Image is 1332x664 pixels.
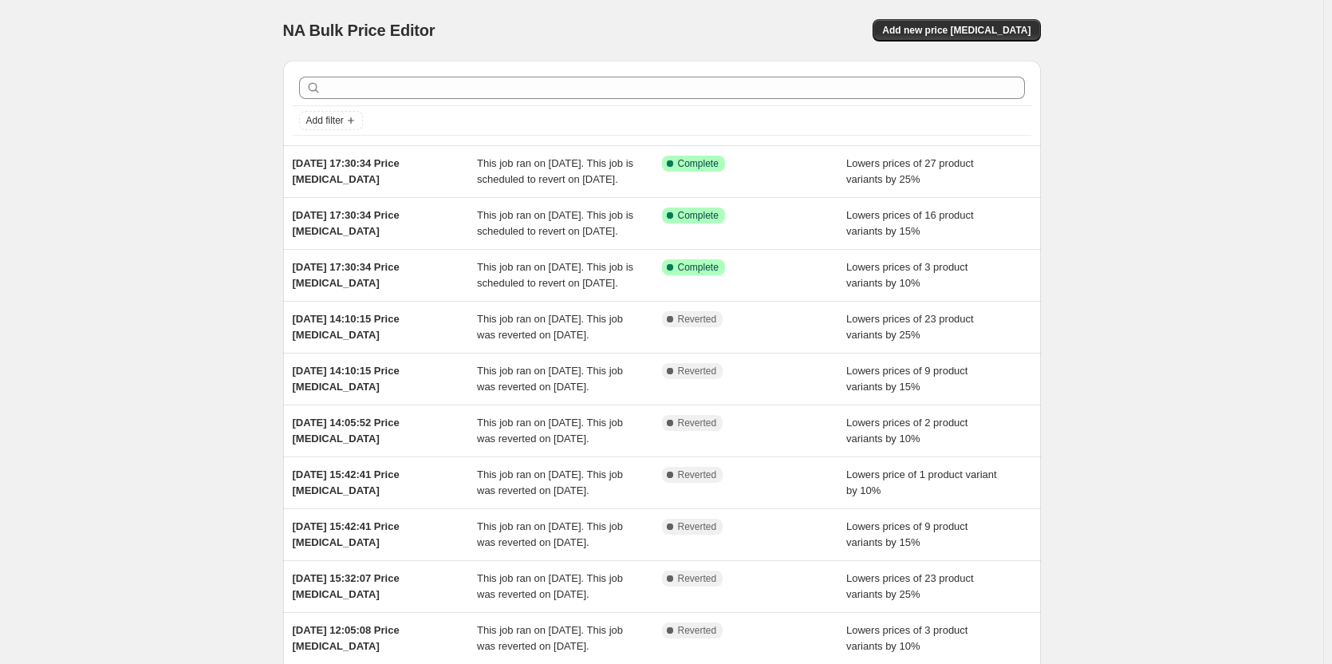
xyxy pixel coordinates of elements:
[293,313,400,341] span: [DATE] 14:10:15 Price [MEDICAL_DATA]
[678,261,719,274] span: Complete
[477,157,633,185] span: This job ran on [DATE]. This job is scheduled to revert on [DATE].
[846,417,967,445] span: Lowers prices of 2 product variants by 10%
[678,365,717,377] span: Reverted
[477,624,623,652] span: This job ran on [DATE]. This job was reverted on [DATE].
[882,24,1031,37] span: Add new price [MEDICAL_DATA]
[873,19,1040,41] button: Add new price [MEDICAL_DATA]
[477,209,633,237] span: This job ran on [DATE]. This job is scheduled to revert on [DATE].
[678,157,719,170] span: Complete
[477,468,623,496] span: This job ran on [DATE]. This job was reverted on [DATE].
[293,261,400,289] span: [DATE] 17:30:34 Price [MEDICAL_DATA]
[846,520,967,548] span: Lowers prices of 9 product variants by 15%
[477,261,633,289] span: This job ran on [DATE]. This job is scheduled to revert on [DATE].
[678,572,717,585] span: Reverted
[678,417,717,429] span: Reverted
[293,209,400,237] span: [DATE] 17:30:34 Price [MEDICAL_DATA]
[846,624,967,652] span: Lowers prices of 3 product variants by 10%
[306,114,344,127] span: Add filter
[293,520,400,548] span: [DATE] 15:42:41 Price [MEDICAL_DATA]
[846,468,997,496] span: Lowers price of 1 product variant by 10%
[477,313,623,341] span: This job ran on [DATE]. This job was reverted on [DATE].
[477,520,623,548] span: This job ran on [DATE]. This job was reverted on [DATE].
[293,417,400,445] span: [DATE] 14:05:52 Price [MEDICAL_DATA]
[299,111,363,130] button: Add filter
[678,520,717,533] span: Reverted
[846,365,967,393] span: Lowers prices of 9 product variants by 15%
[846,261,967,289] span: Lowers prices of 3 product variants by 10%
[846,157,974,185] span: Lowers prices of 27 product variants by 25%
[293,157,400,185] span: [DATE] 17:30:34 Price [MEDICAL_DATA]
[477,365,623,393] span: This job ran on [DATE]. This job was reverted on [DATE].
[477,417,623,445] span: This job ran on [DATE]. This job was reverted on [DATE].
[678,468,717,481] span: Reverted
[283,22,435,39] span: NA Bulk Price Editor
[678,313,717,326] span: Reverted
[293,572,400,600] span: [DATE] 15:32:07 Price [MEDICAL_DATA]
[678,209,719,222] span: Complete
[293,468,400,496] span: [DATE] 15:42:41 Price [MEDICAL_DATA]
[846,572,974,600] span: Lowers prices of 23 product variants by 25%
[846,209,974,237] span: Lowers prices of 16 product variants by 15%
[477,572,623,600] span: This job ran on [DATE]. This job was reverted on [DATE].
[678,624,717,637] span: Reverted
[293,624,400,652] span: [DATE] 12:05:08 Price [MEDICAL_DATA]
[293,365,400,393] span: [DATE] 14:10:15 Price [MEDICAL_DATA]
[846,313,974,341] span: Lowers prices of 23 product variants by 25%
